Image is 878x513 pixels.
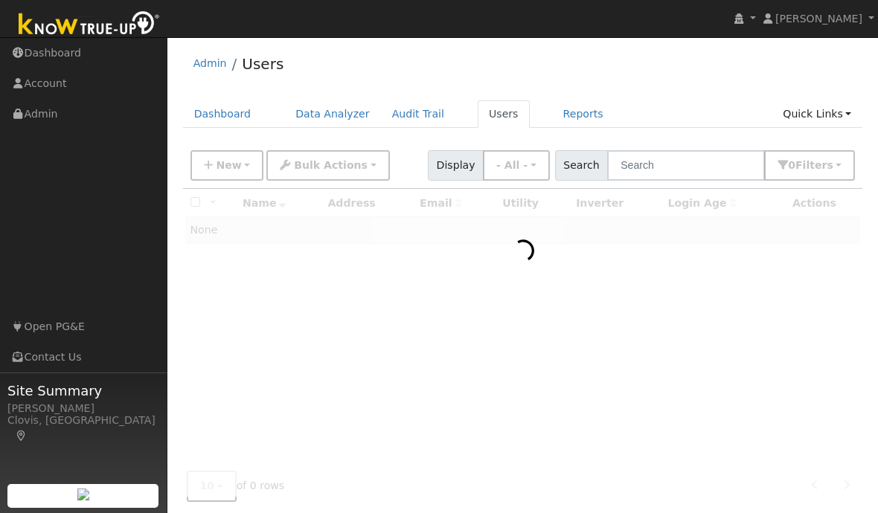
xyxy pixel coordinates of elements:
span: Bulk Actions [294,159,368,171]
a: Audit Trail [381,100,455,128]
a: Admin [193,57,227,69]
a: Data Analyzer [284,100,381,128]
span: [PERSON_NAME] [775,13,862,25]
button: 0Filters [764,150,855,181]
img: retrieve [77,488,89,500]
div: [PERSON_NAME] [7,401,159,416]
a: Reports [552,100,615,128]
a: Dashboard [183,100,263,128]
span: New [216,159,241,171]
div: Clovis, [GEOGRAPHIC_DATA] [7,413,159,444]
a: Users [242,55,283,73]
span: Site Summary [7,381,159,401]
a: Users [478,100,530,128]
img: Know True-Up [11,8,167,42]
a: Map [15,430,28,442]
input: Search [607,150,765,181]
button: - All - [483,150,550,181]
span: s [827,159,833,171]
span: Search [555,150,608,181]
span: Display [428,150,484,181]
a: Quick Links [772,100,862,128]
button: Bulk Actions [266,150,389,181]
span: Filter [795,159,833,171]
button: New [190,150,264,181]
